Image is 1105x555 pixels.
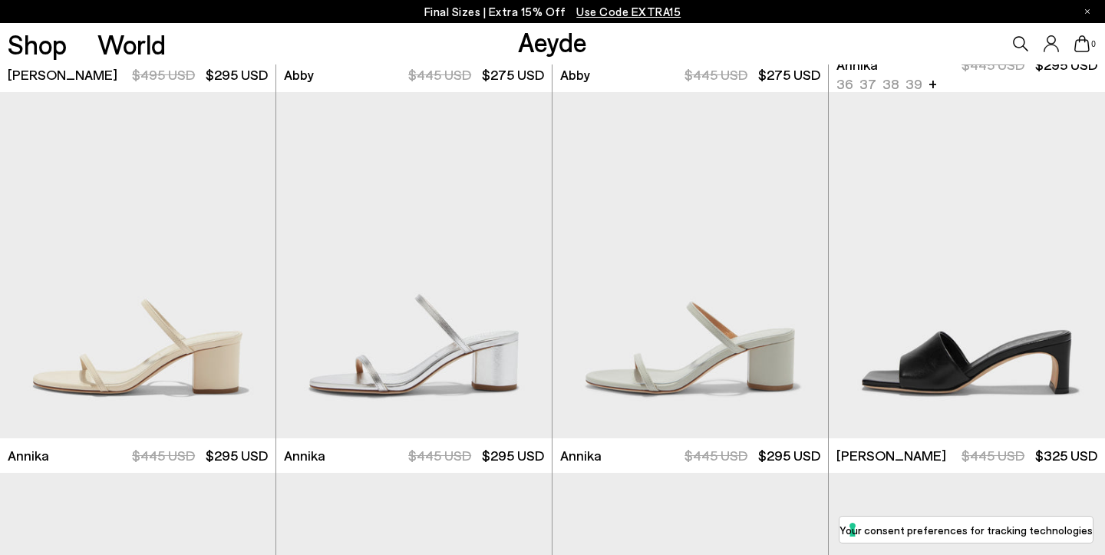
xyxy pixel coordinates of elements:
[552,92,828,438] img: Annika Leather Sandals
[552,438,828,473] a: Annika $445 USD $295 USD
[206,66,268,83] span: $295 USD
[839,522,1093,538] label: Your consent preferences for tracking technologies
[560,65,590,84] span: Abby
[276,92,552,438] img: Annika Leather Sandals
[482,447,544,464] span: $295 USD
[829,92,1105,438] img: Jeanie Leather Sandals
[1074,35,1090,52] a: 0
[758,66,820,83] span: $275 USD
[1090,40,1097,48] span: 0
[424,2,681,21] p: Final Sizes | Extra 15% Off
[552,58,828,92] a: Abby $445 USD $275 USD
[684,66,747,83] span: $445 USD
[836,446,946,465] span: [PERSON_NAME]
[284,65,314,84] span: Abby
[8,446,49,465] span: Annika
[839,517,1093,543] button: Your consent preferences for tracking technologies
[206,447,268,464] span: $295 USD
[962,447,1024,464] span: $445 USD
[560,446,602,465] span: Annika
[836,74,919,94] ul: variant
[962,56,1024,73] span: $445 USD
[132,447,195,464] span: $445 USD
[576,5,681,18] span: Navigate to /collections/ss25-final-sizes
[1035,447,1097,464] span: $325 USD
[276,438,552,473] a: Annika $445 USD $295 USD
[929,73,937,94] li: +
[408,66,471,83] span: $445 USD
[684,447,747,464] span: $445 USD
[97,31,166,58] a: World
[829,438,1105,473] a: [PERSON_NAME] $445 USD $325 USD
[836,55,878,74] span: Annika
[829,58,1105,92] a: Annika 36 37 38 39 + $445 USD $295 USD
[132,66,195,83] span: $495 USD
[408,447,471,464] span: $445 USD
[482,66,544,83] span: $275 USD
[284,446,325,465] span: Annika
[8,65,117,84] span: [PERSON_NAME]
[518,25,587,58] a: Aeyde
[276,58,552,92] a: Abby $445 USD $275 USD
[8,31,67,58] a: Shop
[1035,56,1097,73] span: $295 USD
[758,447,820,464] span: $295 USD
